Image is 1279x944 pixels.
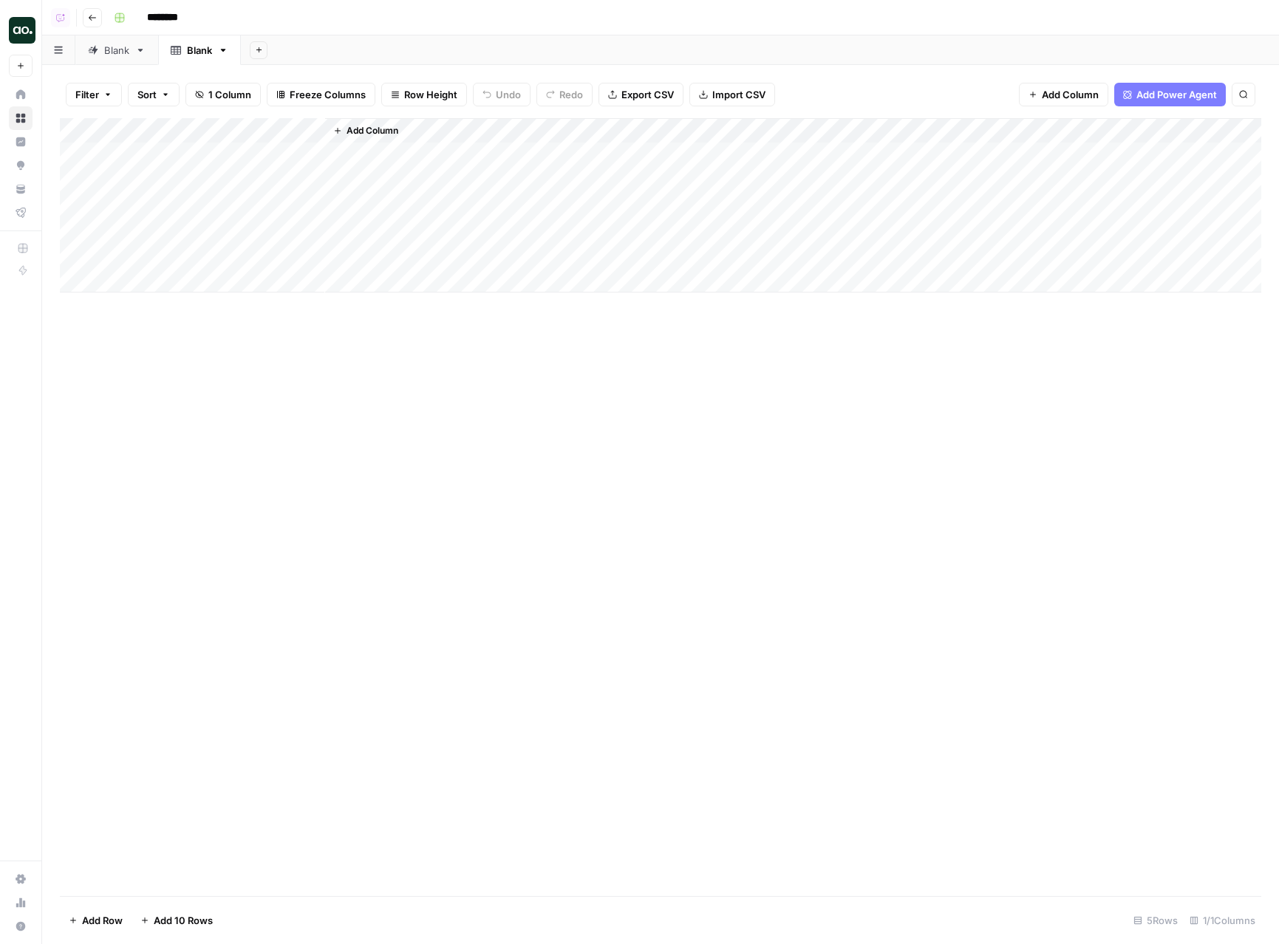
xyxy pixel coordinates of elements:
button: Add Row [60,909,132,932]
button: Freeze Columns [267,83,375,106]
a: Usage [9,891,33,914]
button: Filter [66,83,122,106]
span: Add Column [1042,87,1099,102]
div: 5 Rows [1128,909,1184,932]
button: Workspace: Justina testing [9,12,33,49]
span: Add Row [82,913,123,928]
a: Your Data [9,177,33,201]
a: Flightpath [9,201,33,225]
span: Import CSV [712,87,765,102]
a: Blank [158,35,241,65]
img: Justina testing Logo [9,17,35,44]
button: Add Power Agent [1114,83,1226,106]
span: 1 Column [208,87,251,102]
span: Add Column [347,124,398,137]
button: Redo [536,83,593,106]
button: Row Height [381,83,467,106]
span: Freeze Columns [290,87,366,102]
button: Add Column [327,121,404,140]
a: Insights [9,130,33,154]
a: Home [9,83,33,106]
button: Help + Support [9,914,33,938]
span: Undo [496,87,521,102]
span: Export CSV [621,87,674,102]
span: Sort [137,87,157,102]
button: Sort [128,83,180,106]
div: 1/1 Columns [1184,909,1261,932]
button: Add 10 Rows [132,909,222,932]
span: Add Power Agent [1136,87,1217,102]
button: Undo [473,83,531,106]
button: Export CSV [598,83,683,106]
button: Add Column [1019,83,1108,106]
a: Browse [9,106,33,130]
span: Filter [75,87,99,102]
span: Redo [559,87,583,102]
a: Settings [9,867,33,891]
a: Blank [75,35,158,65]
span: Add 10 Rows [154,913,213,928]
div: Blank [104,43,129,58]
div: Blank [187,43,212,58]
button: Import CSV [689,83,775,106]
span: Row Height [404,87,457,102]
a: Opportunities [9,154,33,177]
button: 1 Column [185,83,261,106]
